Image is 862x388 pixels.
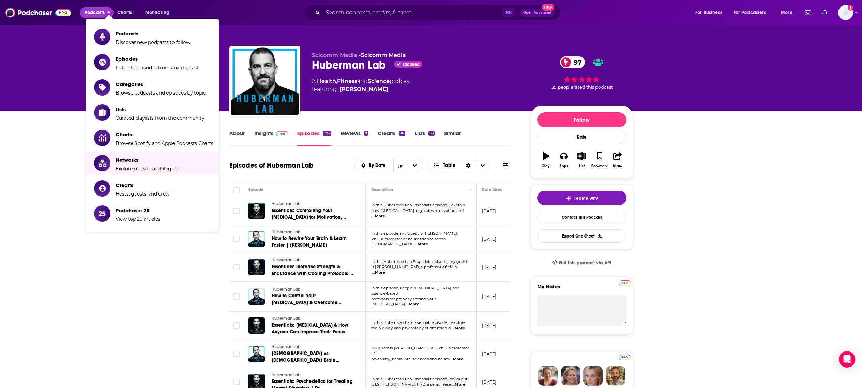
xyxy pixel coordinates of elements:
span: Open Advanced [523,11,551,14]
img: Podchaser Pro [276,131,288,136]
a: Episodes332 [297,130,331,146]
button: close menu [80,7,114,18]
span: 35 people [551,85,573,90]
span: is [PERSON_NAME], PhD, a professor of biolo [371,264,457,269]
div: 332 [323,131,331,136]
span: By Date [369,163,388,168]
input: Search podcasts, credits, & more... [323,7,502,18]
button: Bookmark [591,148,608,172]
span: [DEMOGRAPHIC_DATA] vs. [DEMOGRAPHIC_DATA] Brain Differences & How They Arise From Genes & Hormone... [272,350,349,384]
span: ...More [451,326,465,331]
button: Sort Direction [393,159,408,172]
span: Essentials: Controlling Your [MEDICAL_DATA] for Motivation, Focus & Satisfaction [272,207,346,227]
span: For Podcasters [734,8,766,17]
div: Share [613,164,622,168]
button: open menu [355,163,393,168]
p: [DATE] [482,208,497,214]
img: Jon Profile [606,366,625,386]
a: Similar [444,130,461,146]
div: 97 35 peoplerated this podcast [531,52,633,94]
a: 97 [560,56,585,68]
div: Bookmark [591,164,607,168]
img: User Profile [838,5,853,20]
img: Podchaser Pro [619,355,631,360]
a: Dr. Andrew Huberman [339,85,388,94]
img: Podchaser - Follow, Share and Rate Podcasts [5,6,71,19]
a: Contact This Podcast [537,211,626,224]
span: New [542,4,554,11]
span: • [359,52,406,58]
span: featuring [312,85,411,94]
div: Date Aired [482,186,503,194]
img: Huberman Lab [231,47,299,115]
span: How to Rewire Your Brain & Learn Faster | [PERSON_NAME] [272,235,347,248]
button: open menu [408,159,422,172]
button: Choose View [428,159,490,172]
div: 59 [428,131,435,136]
span: Hosts, guests, and crew [116,191,169,197]
span: Browse Spotify and Apple Podcasts Charts [116,140,213,146]
span: Podcasts [85,8,105,17]
span: More [781,8,792,17]
button: Open AdvancedNew [520,9,555,17]
span: Credits [116,182,169,188]
span: In this Huberman Lab Essentials episode, I explore [371,320,466,325]
span: Podcasts [116,30,190,37]
span: Table [443,163,455,168]
div: Description [371,186,393,194]
div: Apps [559,164,568,168]
span: the biology and psychology of attention-d [371,326,451,330]
a: How to Rewire Your Brain & Learn Faster | [PERSON_NAME] [272,235,353,249]
button: open menu [729,7,776,18]
a: Huberman Lab [272,229,353,235]
p: [DATE] [482,293,497,299]
a: Huberman Lab [272,287,353,293]
span: Categories [116,81,206,87]
a: Huberman Lab [272,257,353,263]
span: Podchaser 25 [116,207,160,214]
span: Huberman Lab [272,230,301,234]
span: Networks [116,157,179,163]
span: Charts [117,8,132,17]
div: 96 [399,131,405,136]
a: Charts [113,7,136,18]
span: PhD, a professor of neuroscience at the [GEOGRAPHIC_DATA] [371,236,446,247]
span: Lists [116,106,204,113]
button: Column Actions [467,186,475,194]
span: rated this podcast [573,85,613,90]
a: Huberman Lab [272,372,353,378]
label: My Notes [537,283,626,295]
a: Pro website [619,354,631,360]
p: [DATE] [482,264,497,270]
a: Pro website [619,279,631,286]
span: and [357,78,368,84]
a: Get this podcast via API [546,255,617,271]
h1: Episodes of Huberman Lab [229,161,313,170]
span: Claimed [403,63,420,66]
span: In this episode, I explain [MEDICAL_DATA] and science-based [371,286,460,296]
a: Huberman Lab [272,201,353,207]
a: Show notifications dropdown [819,7,830,18]
span: Logged in as ktiffey [838,5,853,20]
span: View top 25 articles [116,216,160,222]
span: Huberman Lab [272,258,301,262]
span: Huberman Lab [272,201,301,206]
span: Charts [116,131,213,138]
span: ⌘ K [502,8,515,17]
span: ...More [406,302,419,307]
div: A podcast [312,77,411,94]
a: [DEMOGRAPHIC_DATA] vs. [DEMOGRAPHIC_DATA] Brain Differences & How They Arise From Genes & Hormone... [272,350,353,364]
a: How to Control Your [MEDICAL_DATA] & Overcome Burnout [272,292,353,306]
p: [DATE] [482,322,497,328]
span: protocols for properly setting your [MEDICAL_DATA] [371,297,436,307]
span: For Business [695,8,722,17]
div: Play [542,164,549,168]
button: List [573,148,590,172]
img: Sydney Profile [538,366,558,386]
div: Open Intercom Messenger [839,351,855,368]
span: Monitoring [145,8,169,17]
span: In this Huberman Lab Essentials episode, I explain [371,203,465,207]
a: Scicomm Media [361,52,406,58]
